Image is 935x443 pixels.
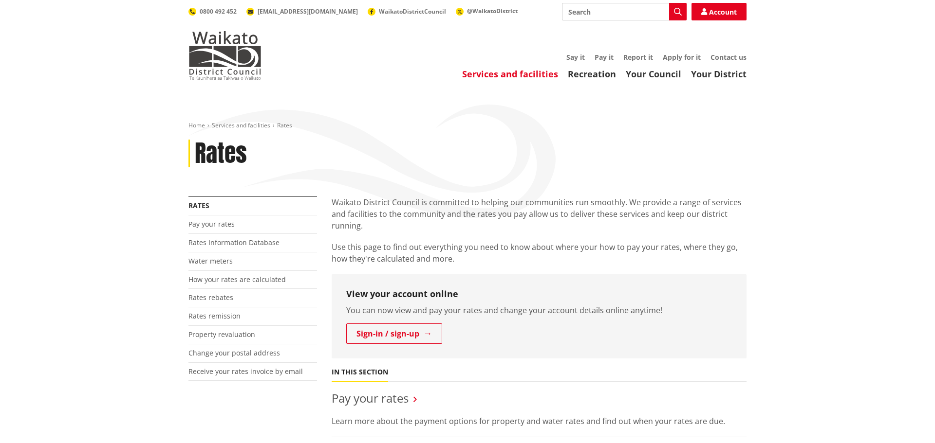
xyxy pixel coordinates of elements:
img: Waikato District Council - Te Kaunihera aa Takiwaa o Waikato [188,31,262,80]
a: Apply for it [663,53,701,62]
span: [EMAIL_ADDRESS][DOMAIN_NAME] [258,7,358,16]
p: Learn more about the payment options for property and water rates and find out when your rates ar... [332,415,747,427]
a: Water meters [188,256,233,266]
a: Rates [188,201,209,210]
h1: Rates [195,140,247,168]
a: Pay your rates [332,390,409,406]
p: Use this page to find out everything you need to know about where your how to pay your rates, whe... [332,241,747,265]
a: Services and facilities [462,68,558,80]
a: Account [692,3,747,20]
span: @WaikatoDistrict [467,7,518,15]
a: Report it [623,53,653,62]
a: 0800 492 452 [188,7,237,16]
a: Home [188,121,205,129]
a: Rates rebates [188,293,233,302]
a: Say it [566,53,585,62]
a: Sign-in / sign-up [346,323,442,344]
h5: In this section [332,368,388,376]
a: Your Council [626,68,681,80]
a: Rates Information Database [188,238,280,247]
span: Rates [277,121,292,129]
input: Search input [562,3,687,20]
a: Property revaluation [188,330,255,339]
a: How your rates are calculated [188,275,286,284]
a: Rates remission [188,311,241,320]
span: 0800 492 452 [200,7,237,16]
a: [EMAIL_ADDRESS][DOMAIN_NAME] [246,7,358,16]
a: Services and facilities [212,121,270,129]
a: Your District [691,68,747,80]
a: Recreation [568,68,616,80]
a: Receive your rates invoice by email [188,367,303,376]
h3: View your account online [346,289,732,300]
p: Waikato District Council is committed to helping our communities run smoothly. We provide a range... [332,196,747,231]
a: WaikatoDistrictCouncil [368,7,446,16]
a: Contact us [711,53,747,62]
a: Change your postal address [188,348,280,357]
nav: breadcrumb [188,122,747,130]
span: WaikatoDistrictCouncil [379,7,446,16]
a: Pay your rates [188,219,235,229]
p: You can now view and pay your rates and change your account details online anytime! [346,304,732,316]
a: Pay it [595,53,614,62]
a: @WaikatoDistrict [456,7,518,15]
